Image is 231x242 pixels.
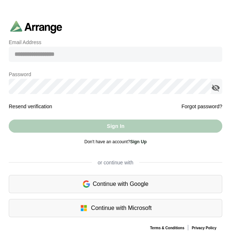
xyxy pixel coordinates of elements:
a: Forgot password? [181,102,222,111]
a: Terms & Conditions [150,226,184,230]
p: Email Address [9,38,222,47]
p: Password [9,70,222,79]
span: or continue with [92,159,139,166]
a: Privacy Policy [192,226,216,230]
span: Don't have an account? [84,139,146,144]
span: | [187,224,189,230]
div: Continue with Microsoft [9,199,222,217]
i: appended action [211,83,220,92]
a: Resend verification [9,104,52,109]
img: google-logo.6d399ca0.svg [83,180,90,188]
img: microsoft-logo.7cf64d5f.svg [79,204,88,212]
div: Continue with Google [9,175,222,193]
img: arrangeai-name-small-logo.4d2b8aee.svg [10,20,62,33]
a: Sign Up [130,139,146,144]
